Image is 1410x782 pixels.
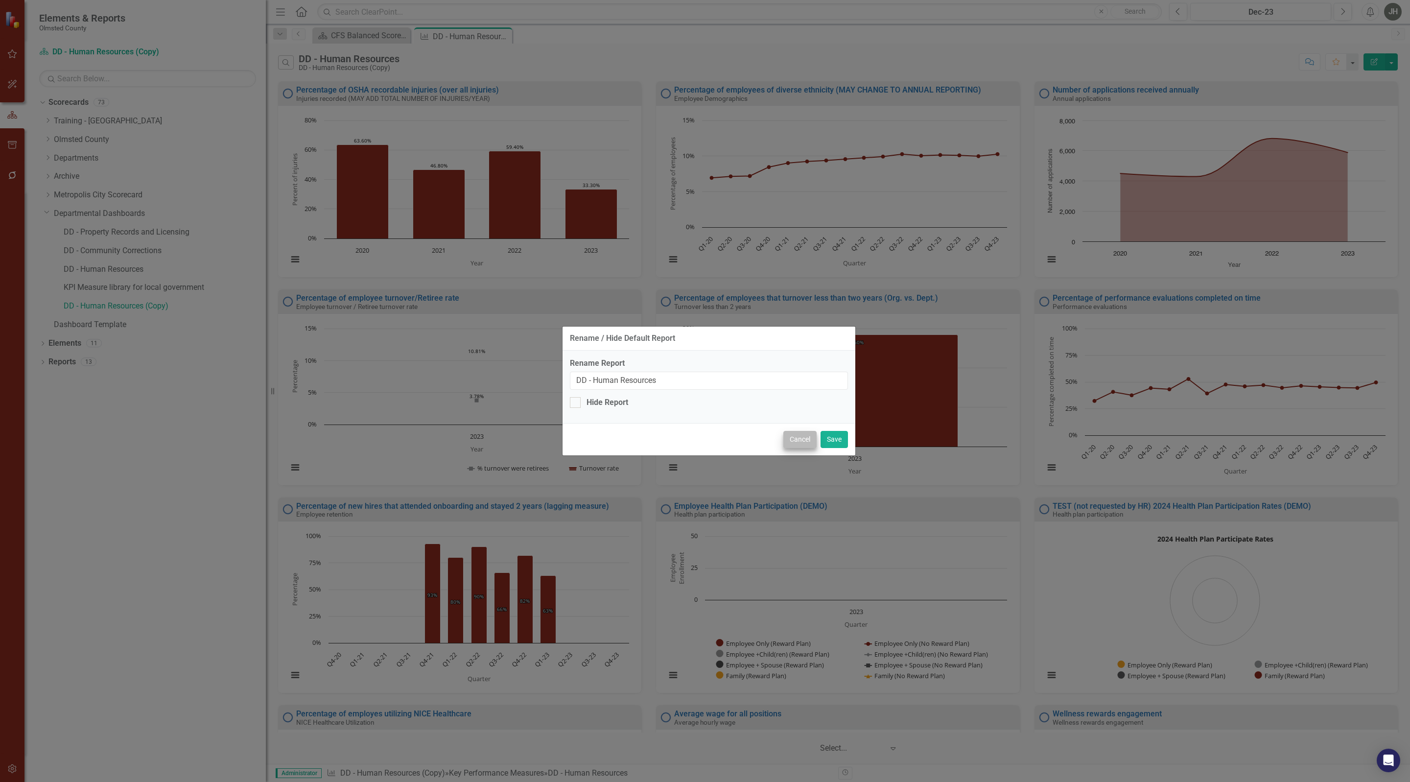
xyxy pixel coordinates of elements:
[570,372,848,390] input: Name
[570,334,675,343] div: Rename / Hide Default Report
[587,397,628,408] div: Hide Report
[821,431,848,448] button: Save
[783,431,817,448] button: Cancel
[1377,749,1400,772] div: Open Intercom Messenger
[570,358,848,369] label: Rename Report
